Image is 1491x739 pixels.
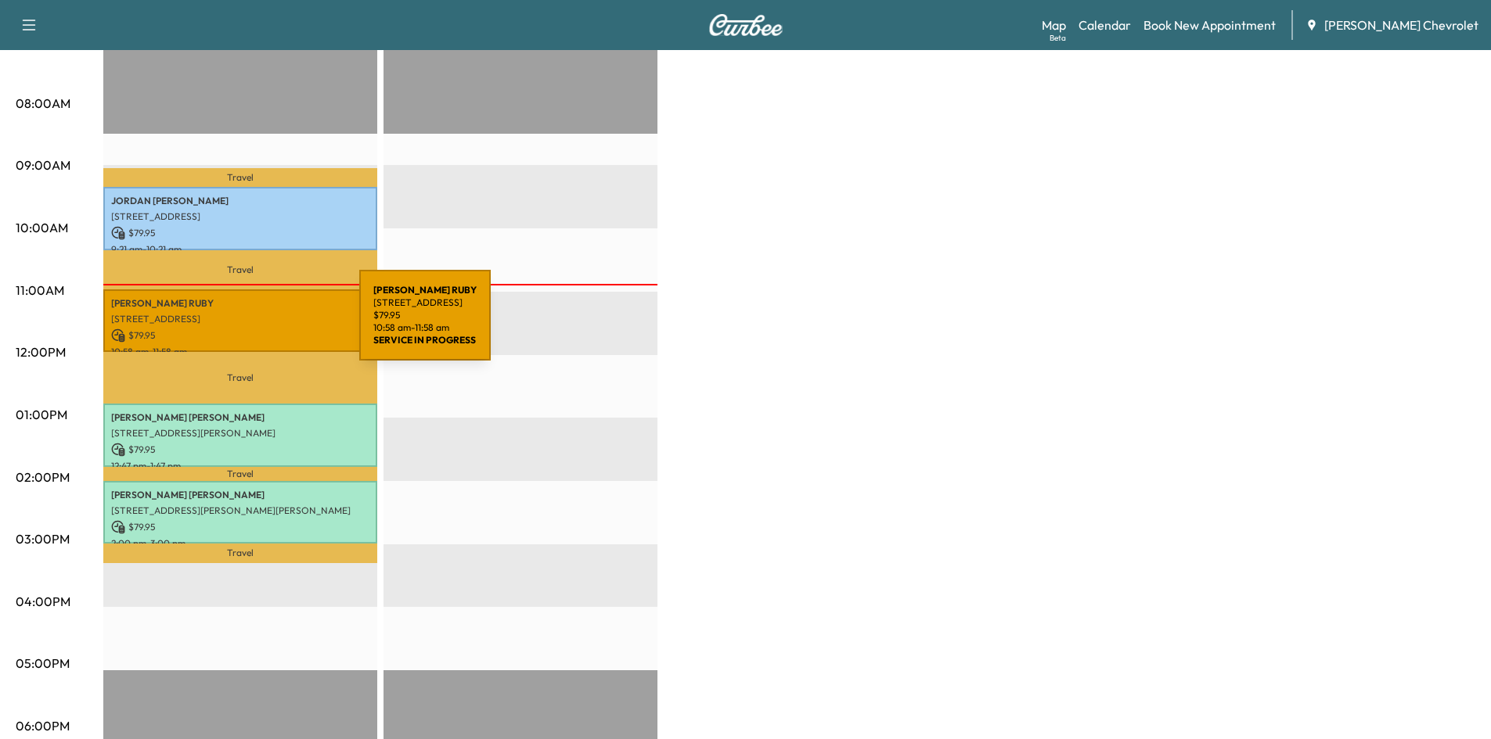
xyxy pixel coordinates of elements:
[16,156,70,174] p: 09:00AM
[1324,16,1478,34] span: [PERSON_NAME] Chevrolet
[16,405,67,424] p: 01:00PM
[708,14,783,36] img: Curbee Logo
[1143,16,1276,34] a: Book New Appointment
[111,520,369,534] p: $ 79.95
[16,94,70,113] p: 08:00AM
[111,460,369,472] p: 12:47 pm - 1:47 pm
[1050,32,1066,44] div: Beta
[111,489,369,501] p: [PERSON_NAME] [PERSON_NAME]
[111,411,369,424] p: [PERSON_NAME] [PERSON_NAME]
[16,468,70,486] p: 02:00PM
[111,328,369,343] p: $ 79.95
[373,334,476,346] b: SERVICE IN PROGRESS
[373,321,477,334] p: 10:58 am - 11:58 am
[373,284,477,296] b: [PERSON_NAME] RUBY
[111,243,369,256] p: 9:21 am - 10:21 am
[111,210,369,223] p: [STREET_ADDRESS]
[1079,16,1131,34] a: Calendar
[111,195,369,207] p: JORDAN [PERSON_NAME]
[103,543,377,562] p: Travel
[16,592,70,611] p: 04:00PM
[111,427,369,439] p: [STREET_ADDRESS][PERSON_NAME]
[111,297,369,310] p: [PERSON_NAME] RUBY
[111,346,369,358] p: 10:58 am - 11:58 am
[16,281,64,300] p: 11:00AM
[16,529,70,548] p: 03:00PM
[111,226,369,240] p: $ 79.95
[103,250,377,289] p: Travel
[1042,16,1066,34] a: MapBeta
[111,537,369,550] p: 2:00 pm - 3:00 pm
[373,309,477,321] p: $ 79.95
[111,504,369,517] p: [STREET_ADDRESS][PERSON_NAME][PERSON_NAME]
[16,218,68,237] p: 10:00AM
[16,716,70,735] p: 06:00PM
[16,343,66,361] p: 12:00PM
[111,313,369,325] p: [STREET_ADDRESS]
[103,168,377,187] p: Travel
[373,296,477,309] p: [STREET_ADDRESS]
[16,654,70,673] p: 05:00PM
[103,352,377,404] p: Travel
[111,443,369,457] p: $ 79.95
[103,467,377,480] p: Travel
